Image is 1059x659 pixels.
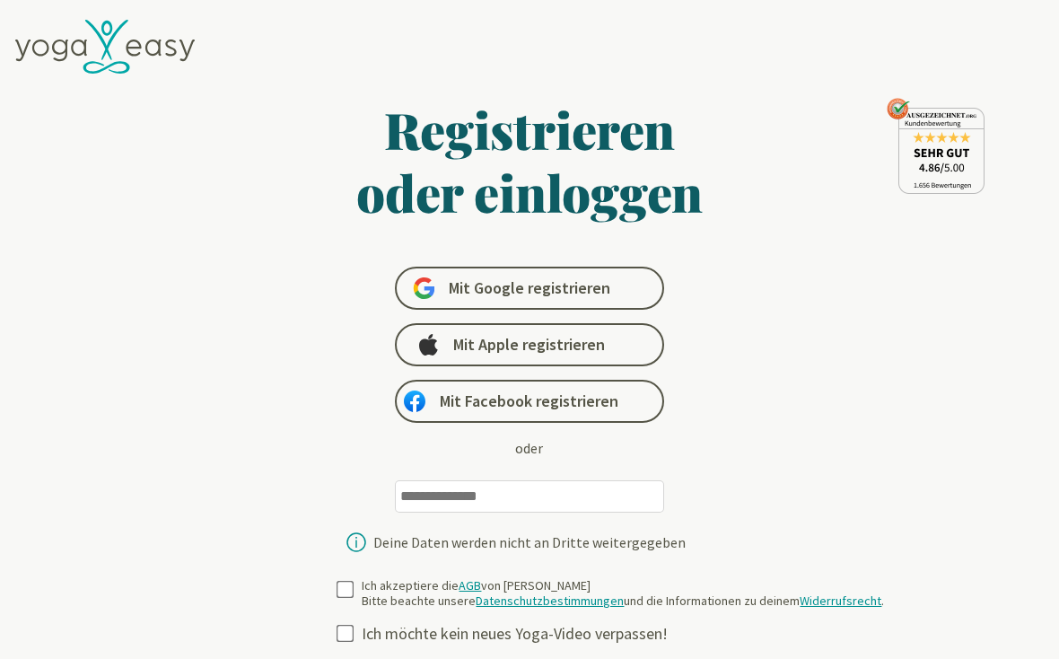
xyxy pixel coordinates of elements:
[395,323,664,366] a: Mit Apple registrieren
[453,334,605,356] span: Mit Apple registrieren
[362,624,898,645] div: Ich möchte kein neues Yoga-Video verpassen!
[887,98,985,194] img: ausgezeichnet_seal.png
[362,578,884,610] div: Ich akzeptiere die von [PERSON_NAME] Bitte beachte unsere und die Informationen zu deinem .
[395,267,664,310] a: Mit Google registrieren
[476,593,624,609] a: Datenschutzbestimmungen
[449,277,610,299] span: Mit Google registrieren
[440,391,618,412] span: Mit Facebook registrieren
[395,380,664,423] a: Mit Facebook registrieren
[182,98,877,224] h1: Registrieren oder einloggen
[515,437,543,459] div: oder
[800,593,881,609] a: Widerrufsrecht
[373,535,686,549] div: Deine Daten werden nicht an Dritte weitergegeben
[459,577,481,593] a: AGB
